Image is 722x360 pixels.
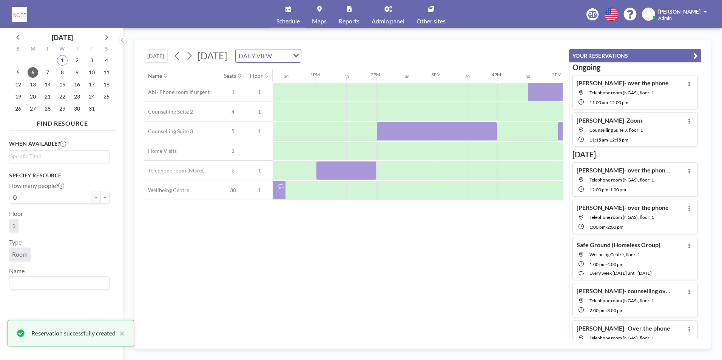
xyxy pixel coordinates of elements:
div: Search for option [9,277,109,289]
button: + [100,191,110,204]
span: - [608,100,609,105]
img: organization-logo [12,7,27,22]
span: Telephone room (NGAS), floor: 1 [589,214,654,220]
span: Telephone room (NGAS), floor: 1 [589,90,654,95]
span: Friday, October 3, 2025 [86,55,97,66]
input: Search for option [10,278,105,288]
span: - [608,137,609,143]
span: Thursday, October 16, 2025 [72,79,82,90]
span: 4:00 PM [607,262,623,267]
span: Counselling Suite 3 [144,128,193,135]
span: - [606,262,607,267]
span: Saturday, October 4, 2025 [101,55,112,66]
div: 4PM [492,72,501,77]
input: Search for option [10,152,105,160]
h4: [PERSON_NAME]-Zoom [577,117,642,124]
div: Reservation successfully created [31,329,116,338]
span: Room [12,251,28,258]
span: - [606,224,607,230]
span: Other sites [417,18,446,24]
span: Wellbeing Centre [144,187,189,194]
span: Saturday, October 18, 2025 [101,79,112,90]
span: Admin panel [372,18,404,24]
span: Tuesday, October 14, 2025 [42,79,53,90]
span: Admin [658,15,672,21]
span: 1 [12,222,15,229]
h4: [PERSON_NAME]- over the phone [577,204,669,211]
span: 1 [246,128,273,135]
span: Monday, October 20, 2025 [28,91,38,102]
span: - [606,308,607,313]
div: M [26,45,40,54]
span: Monday, October 27, 2025 [28,103,38,114]
div: 30 [405,74,409,79]
span: Friday, October 10, 2025 [86,67,97,78]
span: 2:00 PM [607,224,623,230]
h3: Specify resource [9,172,110,179]
span: 11:00 AM [589,100,608,105]
div: 30 [344,74,349,79]
span: Wednesday, October 1, 2025 [57,55,68,66]
span: 3:00 PM [607,308,623,313]
h4: FIND RESOURCE [9,117,116,127]
span: Telephone room (NGAS), floor: 1 [589,335,654,341]
span: Sunday, October 5, 2025 [13,67,23,78]
div: 30 [284,74,288,79]
span: Maps [312,18,327,24]
h4: [PERSON_NAME]- counselling over the phone [577,287,671,295]
div: Floor [250,72,263,79]
div: 3PM [431,72,441,77]
div: 1PM [310,72,320,77]
span: Wednesday, October 22, 2025 [57,91,68,102]
button: close [116,329,125,338]
span: Monday, October 6, 2025 [28,67,38,78]
span: [DATE] [197,50,227,61]
div: Name [148,72,162,79]
label: How many people? [9,182,64,189]
span: Saturday, October 25, 2025 [101,91,112,102]
span: Reports [339,18,359,24]
div: 2PM [371,72,380,77]
span: 12:15 PM [609,137,628,143]
span: Abi- Phone room if urgent [144,89,210,95]
span: 1 [246,89,273,95]
span: Sunday, October 26, 2025 [13,103,23,114]
span: Tuesday, October 7, 2025 [42,67,53,78]
span: - [608,187,610,192]
span: - [246,148,273,154]
span: Thursday, October 23, 2025 [72,91,82,102]
h3: [DATE] [572,150,698,159]
div: F [84,45,99,54]
button: [DATE] [144,49,168,63]
span: 1 [246,187,273,194]
span: Thursday, October 2, 2025 [72,55,82,66]
div: Seats [224,72,236,79]
span: Thursday, October 9, 2025 [72,67,82,78]
span: 4 [220,108,246,115]
span: Monday, October 13, 2025 [28,79,38,90]
span: 1 [220,89,246,95]
span: Wednesday, October 29, 2025 [57,103,68,114]
span: Friday, October 31, 2025 [86,103,97,114]
span: DAILY VIEW [237,51,273,61]
span: 1:00 PM [589,262,606,267]
span: Home Visits [144,148,177,154]
span: Wellbeing Centre, floor: 1 [589,252,640,257]
span: 2 [220,167,246,174]
span: 30 [220,187,246,194]
span: Telephone room (NGAS), floor: 1 [589,298,654,303]
span: 1 [246,167,273,174]
span: Schedule [276,18,300,24]
div: Search for option [9,151,109,162]
div: 5PM [552,72,562,77]
div: [DATE] [52,32,73,43]
label: Floor [9,210,23,217]
span: Telephone room (NGAS) [144,167,205,174]
div: 30 [465,74,470,79]
span: Tuesday, October 21, 2025 [42,91,53,102]
span: Wednesday, October 8, 2025 [57,67,68,78]
div: Search for option [236,49,301,62]
span: [PERSON_NAME] [658,8,700,15]
span: 12:00 PM [589,187,608,192]
span: AW [644,11,653,18]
